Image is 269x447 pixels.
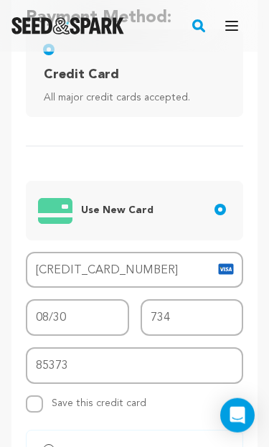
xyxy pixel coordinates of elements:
input: MM/YY [26,299,129,336]
span: All major credit cards accepted. [44,90,231,105]
img: credit card icons [38,193,72,228]
span: Save this credit card [52,392,146,408]
input: Card number [26,252,243,288]
img: Seed&Spark Logo Dark Mode [11,17,124,34]
span: Credit Card [44,65,119,85]
img: card icon [217,260,235,278]
span: Use New Card [81,205,154,215]
input: Zip code [26,347,243,384]
a: Seed&Spark Homepage [11,17,124,34]
input: CVV [141,299,244,336]
div: Open Intercom Messenger [220,398,255,433]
